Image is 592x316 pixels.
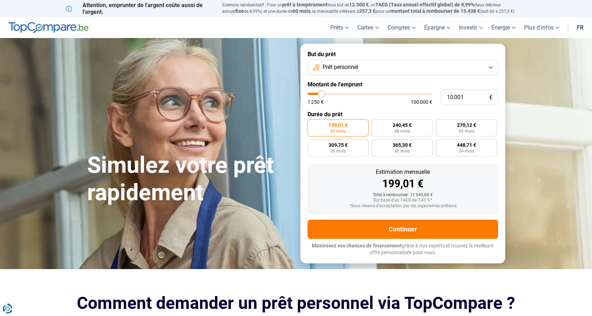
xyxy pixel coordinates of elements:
label: Montant de l'emprunt [308,81,498,88]
span: 24 mois [459,149,474,153]
span: 100 000 € [411,100,432,105]
label: Durée du prêt [308,111,498,118]
img: TopCompare [9,22,89,33]
span: 365,30 € [393,143,412,148]
span: 30 mois [394,149,410,153]
label: But du prêt [308,51,498,58]
div: *Sous réserve d'acceptation par les organismes prêteurs [313,204,492,209]
span: 448,71 € [457,143,476,148]
button: Continuer [308,220,498,239]
span: 60 mois [330,129,346,133]
div: 199,01 € [313,178,492,189]
p: Exemple représentatif : Pour un tous but de , un (taux débiteur annuel de 8,99%) et une durée de ... [222,2,527,15]
span: Prêt personnel [322,63,358,71]
p: grâce à nos experts et trouvez la meilleure offre personnalisée pour vous. [308,242,498,256]
span: 36 mois [330,149,346,153]
span: 60 mois [293,8,310,14]
span: prêt à tempérament [282,2,327,7]
p: Attention, emprunter de l'argent coûte aussi de l'argent. [66,2,214,15]
button: Prêt personnel [308,60,498,75]
a: fr [572,17,588,38]
span: TAEG (Taux annuel effectif global) de 8,99% [375,2,474,7]
h1: Simulez votre prêt rapidement [87,152,292,207]
a: Prêts [326,17,353,38]
a: Comptes [383,17,420,38]
a: Plus d'infos [520,17,564,38]
span: fixe [235,8,244,14]
a: Épargne [420,17,455,38]
a: Cartes [353,17,383,38]
div: Sur base d'un TAEG de 7,45 %* [313,198,492,203]
span: 48 mois [394,129,410,133]
span: 42 mois [459,129,474,133]
a: Investir [455,17,487,38]
span: € [489,95,492,101]
h2: Comment demander un prêt personnel via TopCompare ? [66,293,527,313]
span: 309,75 € [329,143,348,148]
a: Énergie [487,17,520,38]
span: 1 250 € [308,100,324,105]
div: Estimation mensuelle [313,169,492,175]
span: 199,01 € [329,123,348,128]
div: Total à rembourser: 11 940,60 € [313,193,492,198]
span: 257,3 € [359,8,375,14]
span: 270,12 € [457,123,476,128]
span: montant total à rembourser de 15.438 € [390,8,480,14]
span: 12.500 € [349,2,369,7]
span: Maximisez vos chances de financement [312,243,402,248]
span: 240,45 € [393,123,412,128]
